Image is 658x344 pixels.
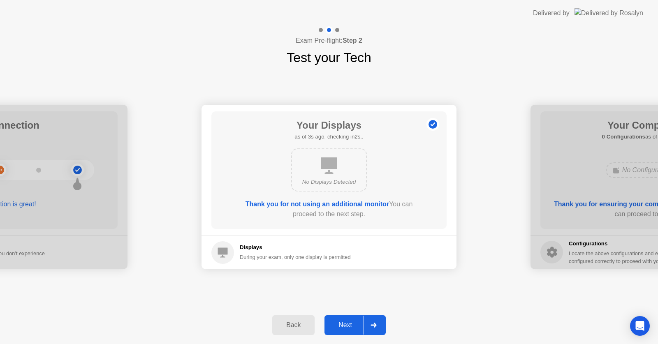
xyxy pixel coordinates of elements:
[575,8,643,18] img: Delivered by Rosalyn
[343,37,362,44] b: Step 2
[240,253,351,261] div: During your exam, only one display is permitted
[275,321,312,329] div: Back
[324,315,386,335] button: Next
[272,315,315,335] button: Back
[533,8,570,18] div: Delivered by
[287,48,371,67] h1: Test your Tech
[246,201,389,208] b: Thank you for not using an additional monitor
[299,178,359,186] div: No Displays Detected
[630,316,650,336] div: Open Intercom Messenger
[294,118,363,133] h1: Your Displays
[294,133,363,141] h5: as of 3s ago, checking in2s..
[296,36,362,46] h4: Exam Pre-flight:
[235,199,423,219] div: You can proceed to the next step.
[240,243,351,252] h5: Displays
[327,321,364,329] div: Next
